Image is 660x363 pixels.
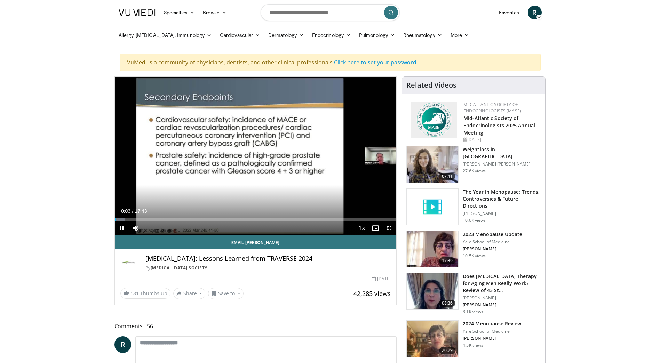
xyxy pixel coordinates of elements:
p: 10.0K views [463,218,486,223]
p: 27.6K views [463,168,486,174]
a: Click here to set your password [334,58,416,66]
p: Yale School of Medicine [463,329,521,334]
h3: 2023 Menopause Update [463,231,522,238]
img: 692f135d-47bd-4f7e-b54d-786d036e68d3.150x105_q85_crop-smart_upscale.jpg [407,321,458,357]
img: 4d4bce34-7cbb-4531-8d0c-5308a71d9d6c.150x105_q85_crop-smart_upscale.jpg [407,273,458,309]
p: Yale School of Medicine [463,239,522,245]
a: 181 Thumbs Up [120,288,170,299]
a: More [446,28,473,42]
a: Endocrinology [308,28,355,42]
p: [PERSON_NAME] [463,336,521,341]
div: VuMedi is a community of physicians, dentists, and other clinical professionals. [120,54,541,71]
a: 07:41 Weightloss in [GEOGRAPHIC_DATA] [PERSON_NAME] [PERSON_NAME] 27.6K views [406,146,541,183]
h4: [MEDICAL_DATA]: Lessons Learned from TRAVERSE 2024 [145,255,391,263]
span: / [132,208,134,214]
button: Enable picture-in-picture mode [368,221,382,235]
h3: The Year in Menopause: Trends, Controversies & Future Directions [463,188,541,209]
input: Search topics, interventions [261,4,400,21]
p: [PERSON_NAME] [PERSON_NAME] [463,161,541,167]
div: Progress Bar [115,218,397,221]
a: Rheumatology [399,28,446,42]
p: 10.5K views [463,253,486,259]
a: Favorites [495,6,524,19]
button: Save to [208,288,244,299]
a: Pulmonology [355,28,399,42]
a: Specialties [160,6,199,19]
a: Mid-Atlantic Society of Endocrinologists (MASE) [463,102,521,114]
button: Mute [129,221,143,235]
h3: Does [MEDICAL_DATA] Therapy for Aging Men Really Work? Review of 43 St… [463,273,541,294]
button: Pause [115,221,129,235]
a: 08:36 Does [MEDICAL_DATA] Therapy for Aging Men Really Work? Review of 43 St… [PERSON_NAME] [PERS... [406,273,541,315]
img: f382488c-070d-4809-84b7-f09b370f5972.png.150x105_q85_autocrop_double_scale_upscale_version-0.2.png [411,102,457,138]
div: By [145,265,391,271]
img: 1b7e2ecf-010f-4a61-8cdc-5c411c26c8d3.150x105_q85_crop-smart_upscale.jpg [407,231,458,267]
img: video_placeholder_short.svg [407,189,458,225]
span: 20:29 [439,347,456,354]
p: [PERSON_NAME] [463,302,541,308]
button: Share [173,288,206,299]
a: Allergy, [MEDICAL_DATA], Immunology [114,28,216,42]
a: Dermatology [264,28,308,42]
span: 17:39 [439,257,456,264]
span: 08:36 [439,300,456,307]
button: Fullscreen [382,221,396,235]
a: The Year in Menopause: Trends, Controversies & Future Directions [PERSON_NAME] 10.0K views [406,188,541,225]
h3: Weightloss in [GEOGRAPHIC_DATA] [463,146,541,160]
img: Androgen Society [120,255,137,272]
p: 8.1K views [463,309,483,315]
p: [PERSON_NAME] [463,295,541,301]
p: 4.5K views [463,342,483,348]
a: Cardiovascular [216,28,264,42]
span: Comments 56 [114,322,397,331]
span: 07:41 [439,173,456,180]
a: 20:29 2024 Menopause Review Yale School of Medicine [PERSON_NAME] 4.5K views [406,320,541,357]
div: [DATE] [463,137,540,143]
button: Playback Rate [355,221,368,235]
p: [PERSON_NAME] [463,211,541,216]
span: 17:43 [135,208,147,214]
h4: Related Videos [406,81,456,89]
span: 0:03 [121,208,130,214]
img: 9983fed1-7565-45be-8934-aef1103ce6e2.150x105_q85_crop-smart_upscale.jpg [407,146,458,183]
span: 181 [130,290,139,297]
p: [PERSON_NAME] [463,246,522,252]
a: Browse [199,6,231,19]
a: 17:39 2023 Menopause Update Yale School of Medicine [PERSON_NAME] 10.5K views [406,231,541,268]
a: Email [PERSON_NAME] [115,235,397,249]
h3: 2024 Menopause Review [463,320,521,327]
a: R [114,336,131,353]
a: [MEDICAL_DATA] Society [151,265,207,271]
img: VuMedi Logo [119,9,156,16]
video-js: Video Player [115,77,397,235]
a: Mid-Atlantic Society of Endocrinologists 2025 Annual Meeting [463,115,535,136]
span: 42,285 views [353,289,391,298]
div: [DATE] [372,276,391,282]
a: R [528,6,542,19]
